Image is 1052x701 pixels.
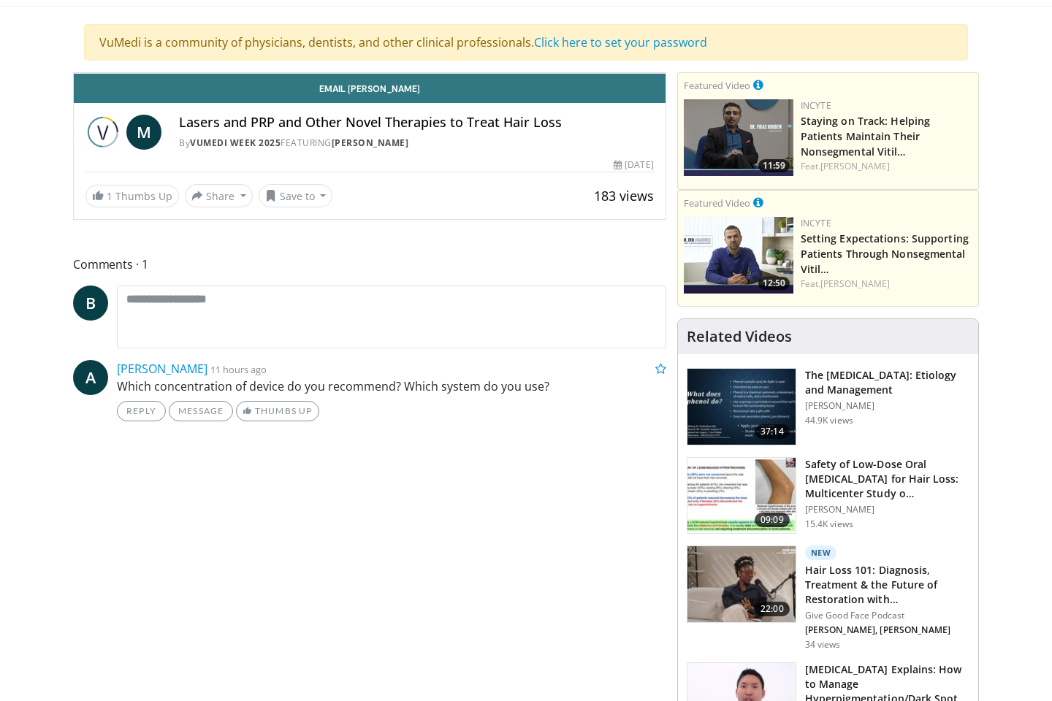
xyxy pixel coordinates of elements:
a: 12:50 [684,217,793,294]
a: M [126,115,161,150]
p: [PERSON_NAME] [805,504,969,516]
h4: Lasers and PRP and Other Novel Therapies to Treat Hair Loss [179,115,654,131]
a: Email [PERSON_NAME] [74,74,666,103]
span: 09:09 [755,513,790,527]
a: 09:09 Safety of Low-Dose Oral [MEDICAL_DATA] for Hair Loss: Multicenter Study o… [PERSON_NAME] 15... [687,457,969,535]
div: VuMedi is a community of physicians, dentists, and other clinical professionals. [84,24,968,61]
div: [DATE] [614,158,653,172]
small: Featured Video [684,79,750,92]
a: Setting Expectations: Supporting Patients Through Nonsegmental Vitil… [801,231,969,276]
h3: The [MEDICAL_DATA]: Etiology and Management [805,368,969,397]
a: [PERSON_NAME] [332,137,409,149]
a: A [73,360,108,395]
img: 823268b6-bc03-4188-ae60-9bdbfe394016.150x105_q85_crop-smart_upscale.jpg [687,546,796,622]
div: Feat. [801,277,972,291]
p: 44.9K views [805,415,853,426]
a: Incyte [801,217,831,229]
span: 1 [107,189,113,203]
span: 22:00 [755,602,790,616]
a: 1 Thumbs Up [85,185,179,207]
small: 11 hours ago [210,363,267,376]
button: Share [185,184,253,207]
a: Vumedi Week 2025 [190,137,281,149]
p: New [805,545,837,560]
a: 22:00 New Hair Loss 101: Diagnosis, Treatment & the Future of Restoration with… Give Good Face Po... [687,545,969,651]
a: [PERSON_NAME] [820,277,890,290]
img: c5af237d-e68a-4dd3-8521-77b3daf9ece4.150x105_q85_crop-smart_upscale.jpg [687,369,796,445]
p: 15.4K views [805,518,853,530]
a: 37:14 The [MEDICAL_DATA]: Etiology and Management [PERSON_NAME] 44.9K views [687,368,969,445]
p: 34 views [805,639,841,651]
h4: Related Videos [687,328,792,345]
span: 12:50 [758,277,790,290]
img: Vumedi Week 2025 [85,115,121,150]
img: fe0751a3-754b-4fa7-bfe3-852521745b57.png.150x105_q85_crop-smart_upscale.jpg [684,99,793,176]
a: [PERSON_NAME] [820,160,890,172]
div: By FEATURING [179,137,654,150]
div: Feat. [801,160,972,173]
h3: Safety of Low-Dose Oral [MEDICAL_DATA] for Hair Loss: Multicenter Study o… [805,457,969,501]
a: Reply [117,401,166,421]
span: 11:59 [758,159,790,172]
span: 183 views [594,187,654,204]
span: Comments 1 [73,255,666,274]
img: 98b3b5a8-6d6d-4e32-b979-fd4084b2b3f2.png.150x105_q85_crop-smart_upscale.jpg [684,217,793,294]
span: 37:14 [755,424,790,439]
p: [PERSON_NAME] [805,400,969,412]
p: Which concentration of device do you recommend? Which system do you use? [117,378,666,395]
small: Featured Video [684,196,750,210]
button: Save to [259,184,333,207]
p: Give Good Face Podcast [805,610,969,621]
a: 11:59 [684,99,793,176]
a: Incyte [801,99,831,112]
a: Staying on Track: Helping Patients Maintain Their Nonsegmental Vitil… [801,114,931,158]
a: B [73,286,108,321]
video-js: Video Player [74,73,666,74]
p: [PERSON_NAME], [PERSON_NAME] [805,624,969,636]
a: Click here to set your password [534,34,707,50]
h3: Hair Loss 101: Diagnosis, Treatment & the Future of Restoration with… [805,563,969,607]
img: 83a686ce-4f43-4faf-a3e0-1f3ad054bd57.150x105_q85_crop-smart_upscale.jpg [687,458,796,534]
a: Thumbs Up [236,401,319,421]
a: [PERSON_NAME] [117,361,207,377]
a: Message [169,401,233,421]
